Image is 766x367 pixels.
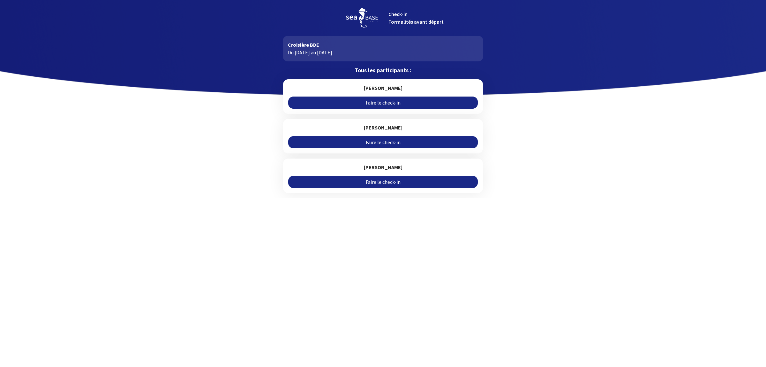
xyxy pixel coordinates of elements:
h5: [PERSON_NAME] [288,164,477,171]
p: Du [DATE] au [DATE] [288,49,478,56]
h5: [PERSON_NAME] [288,84,477,91]
p: Tous les participants : [283,66,483,74]
span: Check-in Formalités avant départ [388,11,444,25]
img: logo_seabase.svg [346,8,378,28]
p: Croisière BDE [288,41,478,49]
a: Faire le check-in [288,97,477,109]
h5: [PERSON_NAME] [288,124,477,131]
a: Faire le check-in [288,136,477,148]
a: Faire le check-in [288,176,477,188]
